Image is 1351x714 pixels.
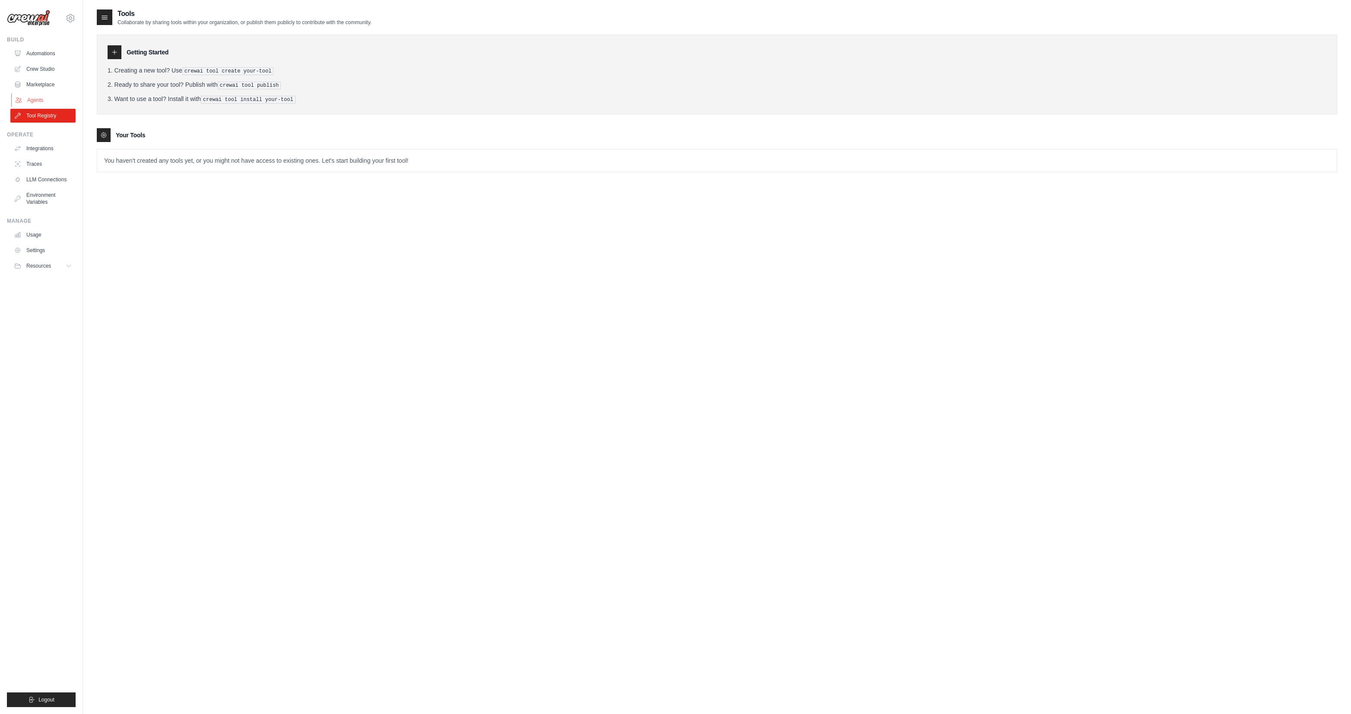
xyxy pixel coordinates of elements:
[10,78,76,92] a: Marketplace
[108,80,1326,89] li: Ready to share your tool? Publish with
[127,48,168,57] h3: Getting Started
[10,259,76,273] button: Resources
[116,131,145,139] h3: Your Tools
[97,149,1337,172] p: You haven't created any tools yet, or you might not have access to existing ones. Let's start bui...
[10,157,76,171] a: Traces
[10,188,76,209] a: Environment Variables
[10,109,76,123] a: Tool Registry
[7,218,76,224] div: Manage
[10,243,76,257] a: Settings
[26,262,51,269] span: Resources
[11,93,76,107] a: Agents
[201,96,296,104] pre: crewai tool install your-tool
[7,36,76,43] div: Build
[7,10,50,26] img: Logo
[7,131,76,138] div: Operate
[10,47,76,60] a: Automations
[108,66,1326,75] li: Creating a new tool? Use
[7,692,76,707] button: Logout
[218,82,281,89] pre: crewai tool publish
[38,696,54,703] span: Logout
[118,19,372,26] p: Collaborate by sharing tools within your organization, or publish them publicly to contribute wit...
[108,95,1326,104] li: Want to use a tool? Install it with
[10,142,76,155] a: Integrations
[118,9,372,19] h2: Tools
[10,62,76,76] a: Crew Studio
[10,173,76,186] a: LLM Connections
[182,67,274,75] pre: crewai tool create your-tool
[10,228,76,242] a: Usage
